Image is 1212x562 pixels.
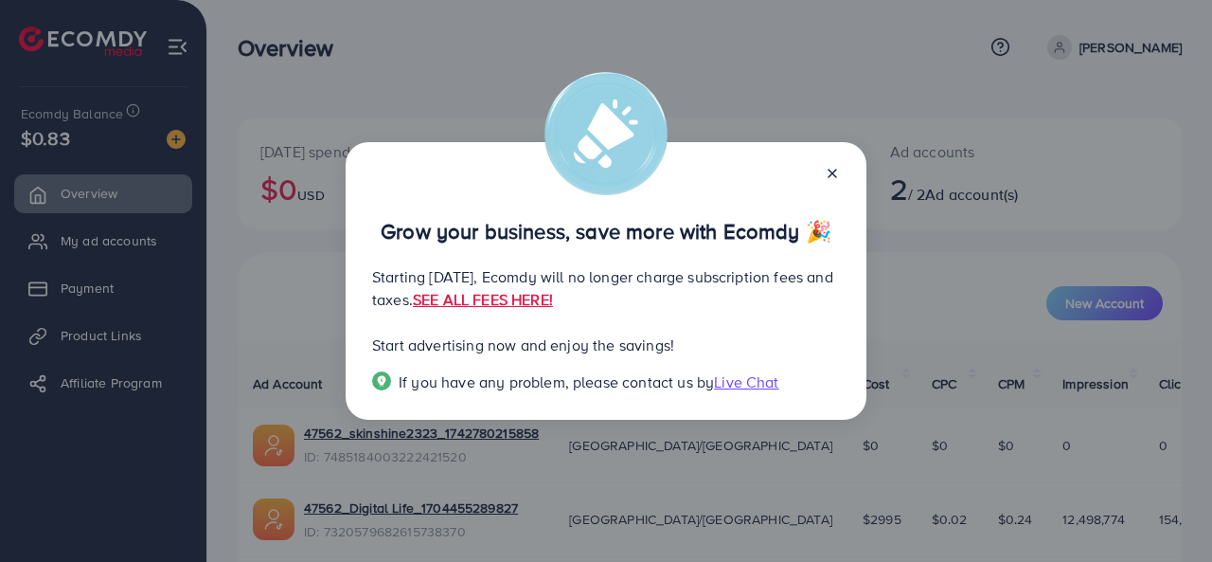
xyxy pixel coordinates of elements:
[372,265,840,311] p: Starting [DATE], Ecomdy will no longer charge subscription fees and taxes.
[399,372,714,392] span: If you have any problem, please contact us by
[544,72,668,195] img: alert
[413,289,553,310] a: SEE ALL FEES HERE!
[1132,477,1198,548] iframe: Chat
[372,372,391,390] img: Popup guide
[372,220,840,243] p: Grow your business, save more with Ecomdy 🎉
[372,334,840,356] p: Start advertising now and enjoy the savings!
[714,372,778,392] span: Live Chat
